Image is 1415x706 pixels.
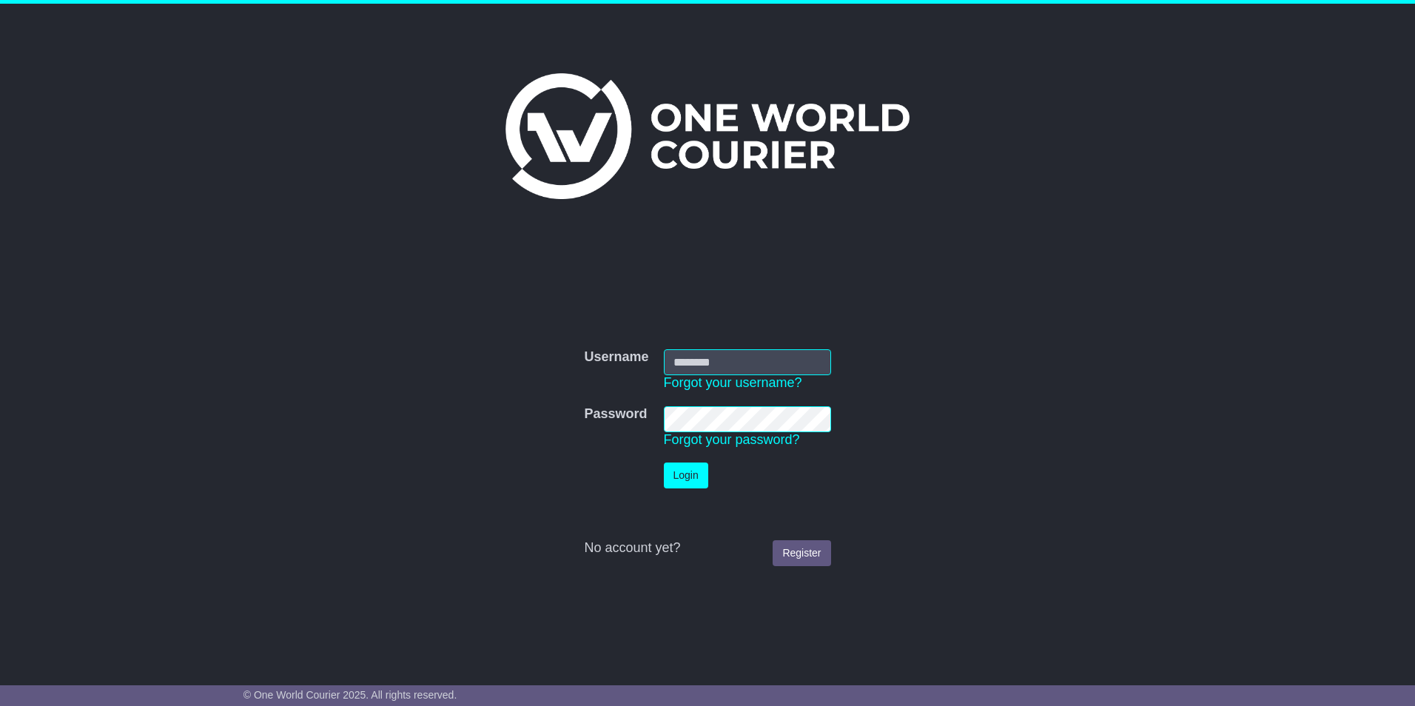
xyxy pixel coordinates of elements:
label: Password [584,406,647,423]
a: Forgot your username? [664,375,802,390]
span: © One World Courier 2025. All rights reserved. [243,689,457,701]
img: One World [505,73,910,199]
div: No account yet? [584,540,830,557]
button: Login [664,463,708,488]
a: Register [773,540,830,566]
a: Forgot your password? [664,432,800,447]
label: Username [584,349,648,366]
